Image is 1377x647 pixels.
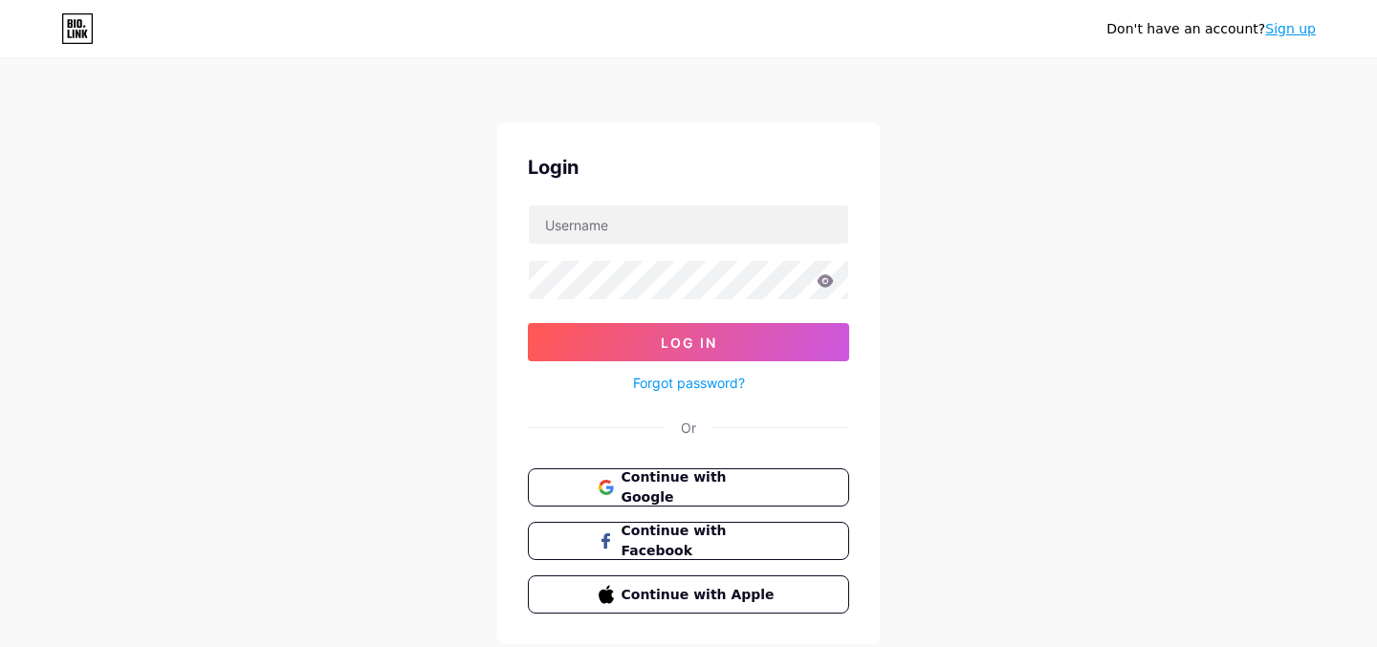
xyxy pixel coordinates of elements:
[681,418,696,438] div: Or
[529,205,848,244] input: Username
[528,323,849,361] button: Log In
[528,153,849,182] div: Login
[622,467,779,507] span: Continue with Google
[622,521,779,561] span: Continue with Facebook
[622,585,779,605] span: Continue with Apple
[528,468,849,507] button: Continue with Google
[1106,19,1316,39] div: Don't have an account?
[528,575,849,614] button: Continue with Apple
[528,522,849,560] button: Continue with Facebook
[1265,21,1316,36] a: Sign up
[661,334,717,351] span: Log In
[633,373,745,393] a: Forgot password?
